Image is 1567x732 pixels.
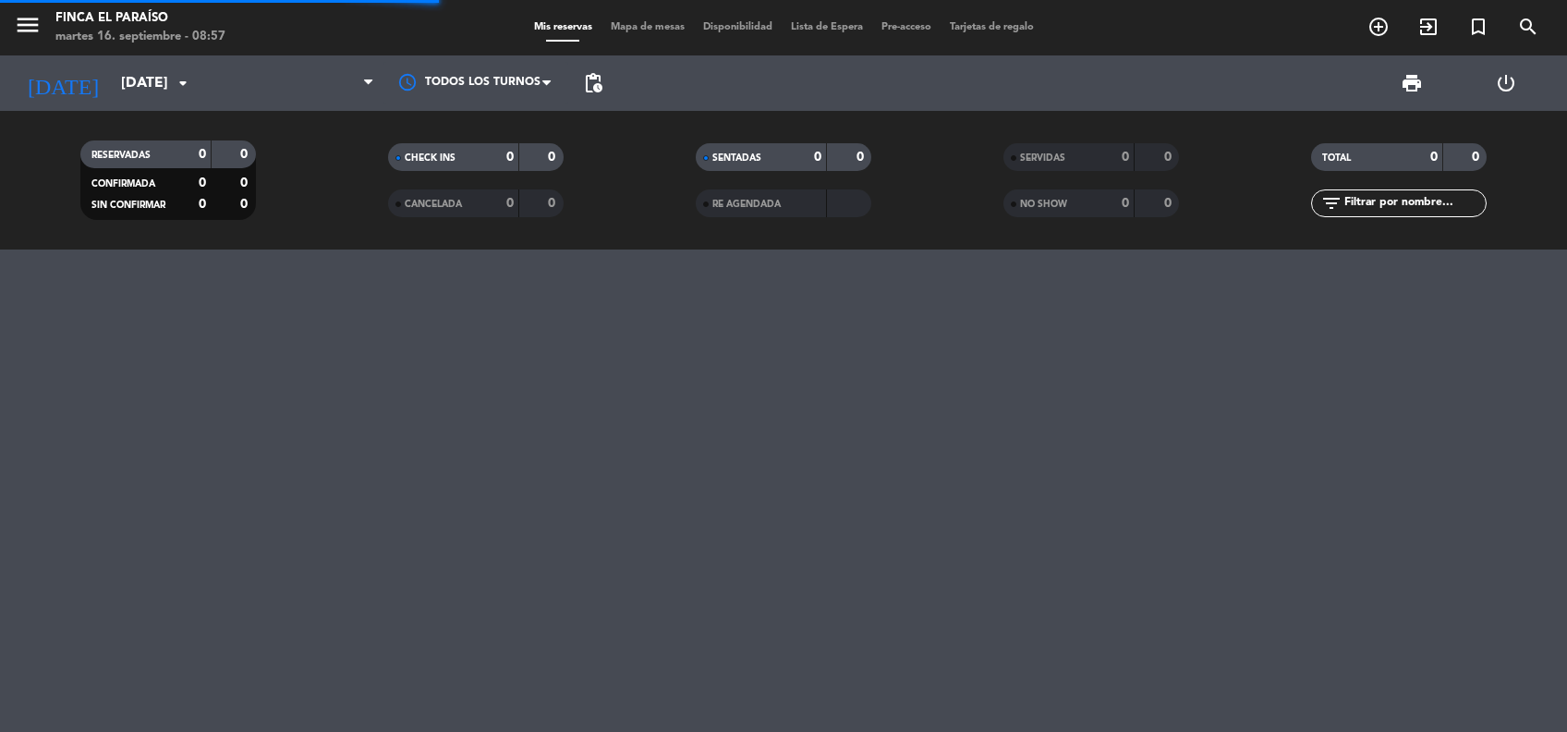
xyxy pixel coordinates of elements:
[1517,16,1539,38] i: search
[1367,16,1390,38] i: add_circle_outline
[1430,151,1438,164] strong: 0
[1472,151,1483,164] strong: 0
[199,148,206,161] strong: 0
[91,201,165,210] span: SIN CONFIRMAR
[582,72,604,94] span: pending_actions
[601,22,694,32] span: Mapa de mesas
[856,151,868,164] strong: 0
[240,148,251,161] strong: 0
[814,151,821,164] strong: 0
[548,151,559,164] strong: 0
[525,22,601,32] span: Mis reservas
[199,198,206,211] strong: 0
[712,200,781,209] span: RE AGENDADA
[1459,55,1553,111] div: LOG OUT
[172,72,194,94] i: arrow_drop_down
[1417,16,1439,38] i: exit_to_app
[91,179,155,189] span: CONFIRMADA
[55,28,225,46] div: martes 16. septiembre - 08:57
[506,197,514,210] strong: 0
[506,151,514,164] strong: 0
[405,200,462,209] span: CANCELADA
[14,63,112,104] i: [DATE]
[1020,200,1067,209] span: NO SHOW
[1342,193,1486,213] input: Filtrar por nombre...
[199,177,206,189] strong: 0
[14,11,42,45] button: menu
[1495,72,1517,94] i: power_settings_new
[712,153,761,163] span: SENTADAS
[91,151,151,160] span: RESERVADAS
[694,22,782,32] span: Disponibilidad
[14,11,42,39] i: menu
[1122,151,1129,164] strong: 0
[1164,197,1175,210] strong: 0
[1020,153,1065,163] span: SERVIDAS
[1320,192,1342,214] i: filter_list
[872,22,941,32] span: Pre-acceso
[240,177,251,189] strong: 0
[55,9,225,28] div: Finca El Paraíso
[782,22,872,32] span: Lista de Espera
[240,198,251,211] strong: 0
[1467,16,1489,38] i: turned_in_not
[941,22,1043,32] span: Tarjetas de regalo
[1122,197,1129,210] strong: 0
[405,153,456,163] span: CHECK INS
[548,197,559,210] strong: 0
[1401,72,1423,94] span: print
[1322,153,1351,163] span: TOTAL
[1164,151,1175,164] strong: 0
